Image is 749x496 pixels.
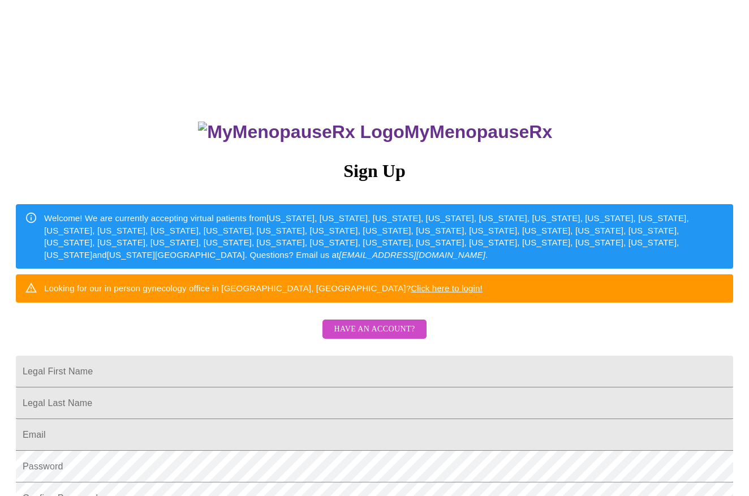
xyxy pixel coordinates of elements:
div: Looking for our in person gynecology office in [GEOGRAPHIC_DATA], [GEOGRAPHIC_DATA]? [44,278,483,299]
h3: MyMenopauseRx [18,122,734,143]
button: Have an account? [322,320,426,339]
em: [EMAIL_ADDRESS][DOMAIN_NAME] [339,250,485,260]
h3: Sign Up [16,161,733,182]
a: Have an account? [320,332,429,342]
a: Click here to login! [411,283,483,293]
span: Have an account? [334,322,415,337]
img: MyMenopauseRx Logo [198,122,404,143]
div: Welcome! We are currently accepting virtual patients from [US_STATE], [US_STATE], [US_STATE], [US... [44,208,724,265]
